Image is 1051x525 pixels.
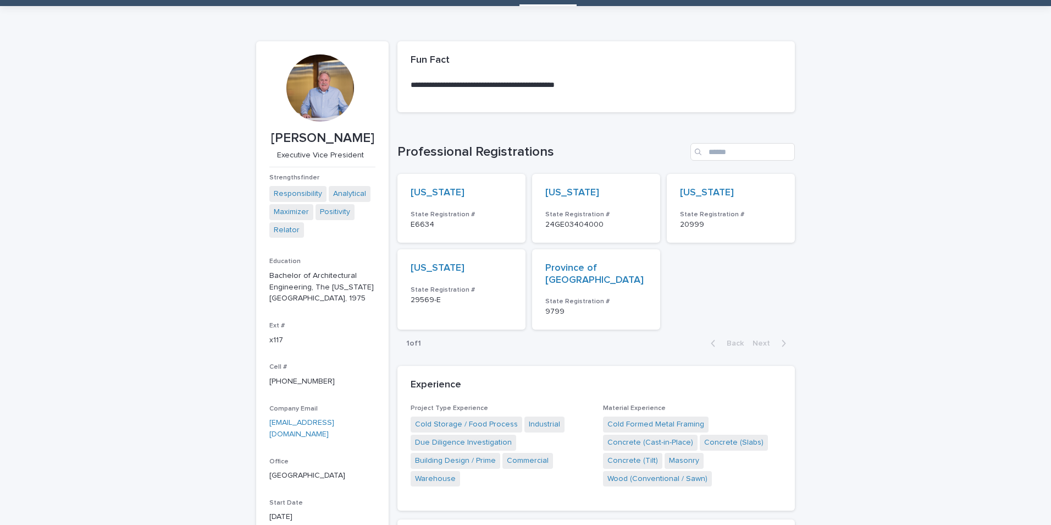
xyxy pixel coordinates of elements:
span: Ext # [269,322,285,329]
a: [PHONE_NUMBER] [269,378,335,385]
a: Wood (Conventional / Sawn) [607,473,707,485]
p: E6634 [411,220,512,229]
h3: State Registration # [411,210,512,219]
p: [GEOGRAPHIC_DATA] [269,470,375,482]
p: 20999 [680,220,782,229]
span: Cell # [269,364,287,370]
span: Material Experience [603,405,666,412]
p: 24GE03404000 [545,220,647,229]
a: Concrete (Slabs) [704,437,764,449]
span: Office [269,458,289,465]
a: [US_STATE] [411,187,464,199]
a: Maximizer [274,206,309,218]
a: Concrete (Tilt) [607,455,658,467]
a: Concrete (Cast-in-Place) [607,437,693,449]
p: 9799 [545,307,647,316]
a: Analytical [333,188,366,200]
a: [US_STATE] State Registration #29569-E [397,249,525,330]
span: Next [753,340,777,347]
span: Company Email [269,406,318,412]
a: Province of [GEOGRAPHIC_DATA] State Registration #9799 [532,249,660,330]
h3: State Registration # [411,286,512,294]
a: Industrial [529,419,560,430]
h3: State Registration # [545,297,647,306]
p: 1 of 1 [397,330,430,357]
a: x117 [269,336,283,344]
h3: State Registration # [680,210,782,219]
button: Next [748,338,795,348]
a: Province of [GEOGRAPHIC_DATA] [545,262,647,286]
a: Due Diligence Investigation [415,437,512,449]
a: [US_STATE] [411,262,464,275]
h3: State Registration # [545,210,647,219]
a: Positivity [320,206,350,218]
p: 29569-E [411,296,512,305]
a: Responsibility [274,188,322,200]
a: [US_STATE] State Registration #E6634 [397,174,525,243]
p: Bachelor of Architectural Engineering, The [US_STATE][GEOGRAPHIC_DATA], 1975 [269,270,375,304]
span: Start Date [269,500,303,506]
p: [DATE] [269,511,375,523]
p: Executive Vice President [269,151,371,160]
a: [US_STATE] [545,187,599,199]
span: Strengthsfinder [269,174,319,181]
a: Cold Storage / Food Process [415,419,518,430]
a: [US_STATE] State Registration #20999 [667,174,795,243]
h2: Fun Fact [411,54,450,67]
a: Warehouse [415,473,456,485]
span: Project Type Experience [411,405,488,412]
span: Education [269,258,301,265]
p: [PERSON_NAME] [269,130,375,146]
h2: Experience [411,379,461,391]
a: Commercial [507,455,549,467]
a: [US_STATE] [680,187,734,199]
span: Back [720,340,744,347]
a: [US_STATE] State Registration #24GE03404000 [532,174,660,243]
h1: Professional Registrations [397,144,686,160]
a: [EMAIL_ADDRESS][DOMAIN_NAME] [269,419,334,438]
a: Building Design / Prime [415,455,496,467]
a: Cold Formed Metal Framing [607,419,704,430]
a: Relator [274,225,300,236]
button: Back [702,338,748,348]
a: Masonry [669,455,699,467]
input: Search [690,143,795,161]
